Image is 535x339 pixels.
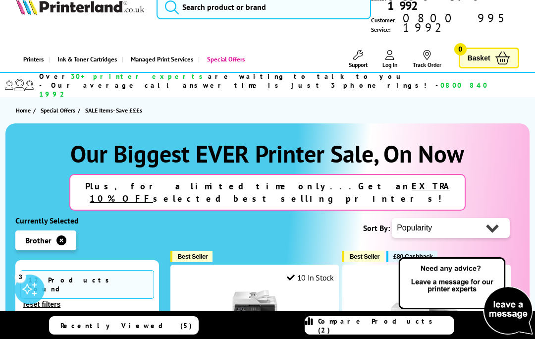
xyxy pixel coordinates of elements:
[349,253,379,260] span: Best Seller
[349,61,368,68] span: Support
[39,72,405,81] span: Over are waiting to talk to you
[15,138,520,169] h1: Our Biggest EVER Printer Sale, On Now
[393,253,432,260] span: £80 Cashback
[177,253,208,260] span: Best Seller
[371,13,519,34] span: Customer Service:
[401,13,519,32] span: 0800 995 1992
[41,105,75,115] span: Special Offers
[305,316,454,335] a: Compare Products (2)
[15,271,26,282] div: 3
[122,47,198,72] a: Managed Print Services
[85,107,142,114] span: SALE Items- Save £££s
[16,105,33,115] a: Home
[16,47,49,72] a: Printers
[15,216,159,226] div: Currently Selected
[468,52,490,65] span: Basket
[39,81,509,99] span: - Our average call answer time is just 3 phone rings! -
[198,47,250,72] a: Special Offers
[386,251,437,262] button: £80 Cashback
[363,223,390,233] span: Sort By:
[342,251,384,262] button: Best Seller
[318,317,454,335] span: Compare Products (2)
[85,180,450,204] strong: Plus, for a limited time only...Get an selected best selling printers!
[413,50,441,68] a: Track Order
[25,235,52,245] span: Brother
[20,300,63,309] button: reset filters
[60,321,192,330] span: Recently Viewed (5)
[382,61,398,68] span: Log In
[382,50,398,68] a: Log In
[170,251,213,262] button: Best Seller
[454,43,467,56] span: 0
[49,316,199,335] a: Recently Viewed (5)
[41,105,78,115] a: Special Offers
[459,48,519,69] a: Basket 0
[349,50,368,68] a: Support
[396,256,535,337] img: Open Live Chat window
[20,270,154,299] span: 12 Products Found
[57,47,117,72] span: Ink & Toner Cartridges
[71,72,208,81] span: 30+ printer experts
[49,47,122,72] a: Ink & Toner Cartridges
[39,81,488,99] span: 0800 840 1992
[287,273,333,282] div: 10 In Stock
[90,180,450,204] u: EXTRA 10% OFF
